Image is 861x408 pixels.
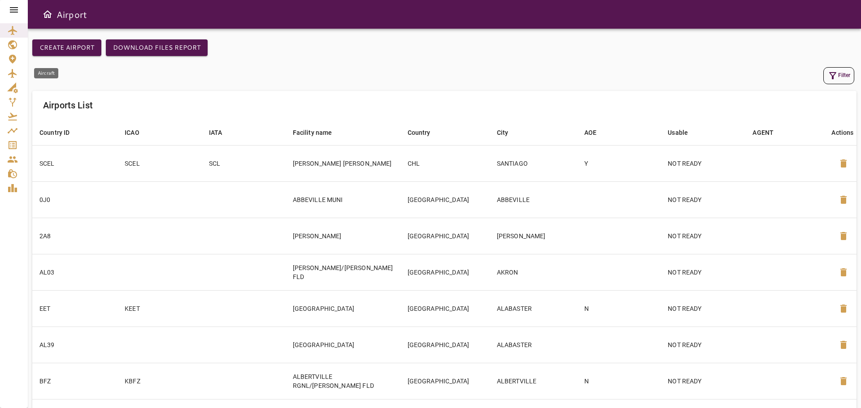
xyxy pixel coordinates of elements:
[577,290,661,326] td: N
[833,298,854,319] button: Delete Airport
[32,218,117,254] td: 2A8
[497,127,520,138] span: City
[833,225,854,247] button: Delete Airport
[668,195,738,204] p: NOT READY
[838,158,849,169] span: delete
[400,218,490,254] td: [GEOGRAPHIC_DATA]
[490,218,577,254] td: [PERSON_NAME]
[497,127,509,138] div: City
[57,7,87,21] h6: Airport
[286,254,400,290] td: [PERSON_NAME]/[PERSON_NAME] FLD
[39,5,57,23] button: Open drawer
[584,127,608,138] span: AOE
[32,145,117,181] td: SCEL
[577,363,661,399] td: N
[833,262,854,283] button: Delete Airport
[117,363,201,399] td: KBFZ
[668,232,738,241] p: NOT READY
[838,376,849,387] span: delete
[286,326,400,363] td: [GEOGRAPHIC_DATA]
[668,377,738,386] p: NOT READY
[293,127,344,138] span: Facility name
[34,68,58,78] div: Aircraft
[838,194,849,205] span: delete
[125,127,139,138] div: ICAO
[209,127,222,138] div: IATA
[32,39,101,56] button: Create airport
[833,189,854,210] button: Delete Airport
[32,254,117,290] td: AL03
[838,231,849,241] span: delete
[752,127,785,138] span: AGENT
[125,127,151,138] span: ICAO
[668,304,738,313] p: NOT READY
[838,303,849,314] span: delete
[117,290,201,326] td: KEET
[400,326,490,363] td: [GEOGRAPHIC_DATA]
[32,290,117,326] td: EET
[584,127,596,138] div: AOE
[490,290,577,326] td: ALABASTER
[32,181,117,218] td: 0J0
[668,268,738,277] p: NOT READY
[833,153,854,174] button: Delete Airport
[286,145,400,181] td: [PERSON_NAME] [PERSON_NAME]
[39,127,70,138] div: Country ID
[400,254,490,290] td: [GEOGRAPHIC_DATA]
[490,254,577,290] td: AKRON
[117,145,201,181] td: SCEL
[400,363,490,399] td: [GEOGRAPHIC_DATA]
[833,334,854,356] button: Delete Airport
[833,370,854,392] button: Delete Airport
[286,290,400,326] td: [GEOGRAPHIC_DATA]
[209,127,234,138] span: IATA
[490,181,577,218] td: ABBEVILLE
[39,127,82,138] span: Country ID
[106,39,208,56] button: Download Files Report
[293,127,332,138] div: Facility name
[668,340,738,349] p: NOT READY
[286,218,400,254] td: [PERSON_NAME]
[668,127,700,138] span: Usable
[577,145,661,181] td: Y
[823,67,854,84] button: Filter
[668,159,738,168] p: NOT READY
[400,290,490,326] td: [GEOGRAPHIC_DATA]
[32,363,117,399] td: BFZ
[286,181,400,218] td: ABBEVILLE MUNI
[32,326,117,363] td: AL39
[408,127,430,138] div: Country
[400,181,490,218] td: [GEOGRAPHIC_DATA]
[668,127,688,138] div: Usable
[752,127,774,138] div: AGENT
[400,145,490,181] td: CHL
[838,339,849,350] span: delete
[490,145,577,181] td: SANTIAGO
[490,326,577,363] td: ALABASTER
[286,363,400,399] td: ALBERTVILLE RGNL/[PERSON_NAME] FLD
[202,145,286,181] td: SCL
[838,267,849,278] span: delete
[43,98,93,112] h6: Airports List
[490,363,577,399] td: ALBERTVILLE
[408,127,442,138] span: Country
